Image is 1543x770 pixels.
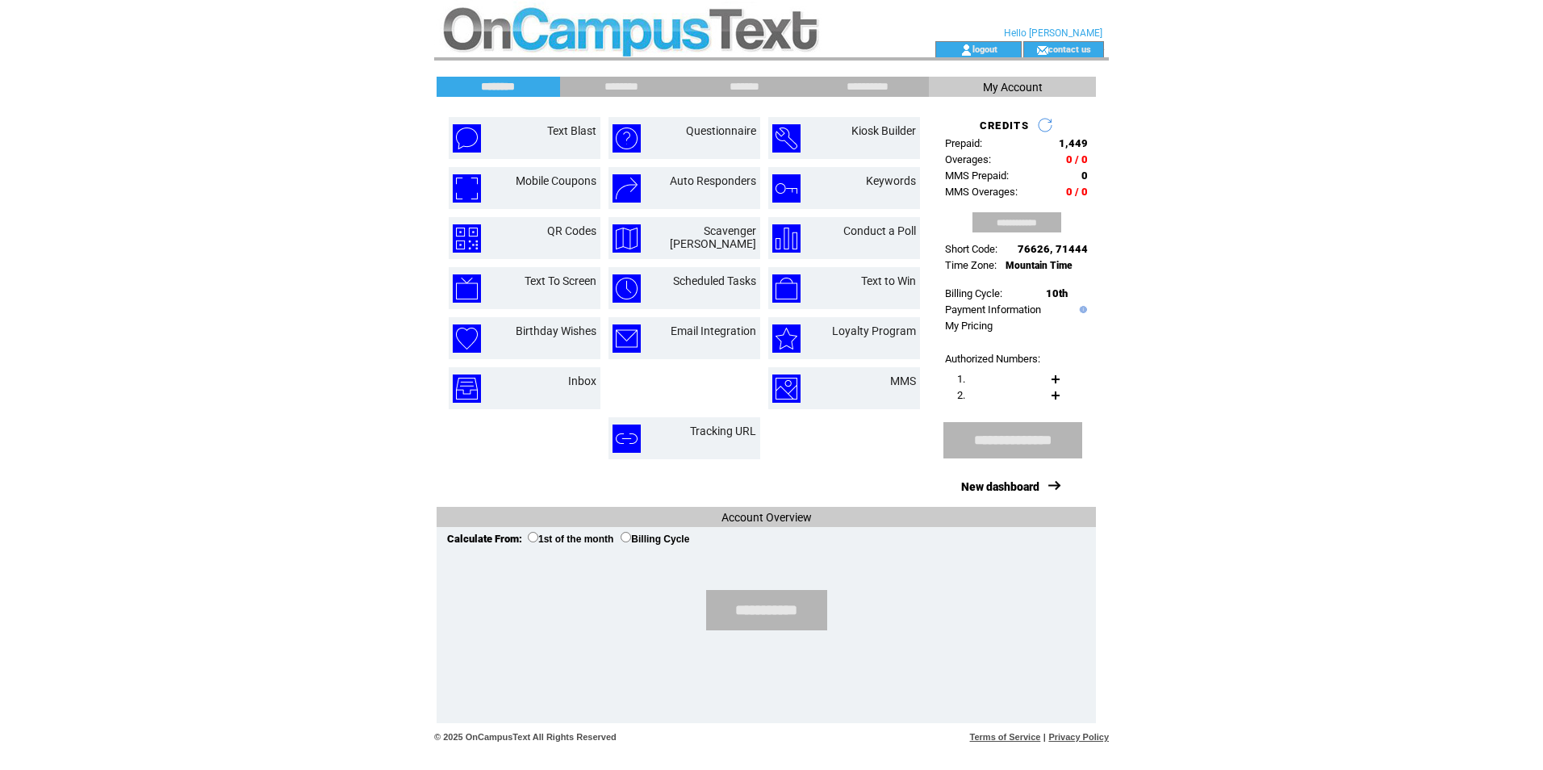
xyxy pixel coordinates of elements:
[621,532,631,542] input: Billing Cycle
[453,174,481,203] img: mobile-coupons.png
[547,124,596,137] a: Text Blast
[983,81,1043,94] span: My Account
[453,124,481,153] img: text-blast.png
[772,274,801,303] img: text-to-win.png
[851,124,916,137] a: Kiosk Builder
[843,224,916,237] a: Conduct a Poll
[613,324,641,353] img: email-integration.png
[613,224,641,253] img: scavenger-hunt.png
[832,324,916,337] a: Loyalty Program
[945,169,1009,182] span: MMS Prepaid:
[453,375,481,403] img: inbox.png
[957,373,965,385] span: 1.
[945,259,997,271] span: Time Zone:
[671,324,756,337] a: Email Integration
[945,353,1040,365] span: Authorized Numbers:
[670,224,756,250] a: Scavenger [PERSON_NAME]
[772,124,801,153] img: kiosk-builder.png
[453,274,481,303] img: text-to-screen.png
[1066,153,1088,165] span: 0 / 0
[1004,27,1102,39] span: Hello [PERSON_NAME]
[945,287,1002,299] span: Billing Cycle:
[613,124,641,153] img: questionnaire.png
[690,425,756,437] a: Tracking URL
[453,224,481,253] img: qr-codes.png
[772,174,801,203] img: keywords.png
[721,511,812,524] span: Account Overview
[613,174,641,203] img: auto-responders.png
[528,532,538,542] input: 1st of the month
[945,137,982,149] span: Prepaid:
[890,375,916,387] a: MMS
[1048,44,1091,54] a: contact us
[613,274,641,303] img: scheduled-tasks.png
[525,274,596,287] a: Text To Screen
[861,274,916,287] a: Text to Win
[945,153,991,165] span: Overages:
[1036,44,1048,56] img: contact_us_icon.gif
[1006,260,1073,271] span: Mountain Time
[772,224,801,253] img: conduct-a-poll.png
[621,534,689,545] label: Billing Cycle
[1048,732,1109,742] a: Privacy Policy
[516,174,596,187] a: Mobile Coupons
[866,174,916,187] a: Keywords
[945,243,997,255] span: Short Code:
[972,44,997,54] a: logout
[1046,287,1068,299] span: 10th
[970,732,1041,742] a: Terms of Service
[568,375,596,387] a: Inbox
[960,44,972,56] img: account_icon.gif
[945,303,1041,316] a: Payment Information
[447,533,522,545] span: Calculate From:
[1081,169,1088,182] span: 0
[670,174,756,187] a: Auto Responders
[547,224,596,237] a: QR Codes
[1066,186,1088,198] span: 0 / 0
[945,320,993,332] a: My Pricing
[434,732,617,742] span: © 2025 OnCampusText All Rights Reserved
[772,375,801,403] img: mms.png
[945,186,1018,198] span: MMS Overages:
[1076,306,1087,313] img: help.gif
[528,534,613,545] label: 1st of the month
[686,124,756,137] a: Questionnaire
[957,389,965,401] span: 2.
[1018,243,1088,255] span: 76626, 71444
[961,480,1039,493] a: New dashboard
[453,324,481,353] img: birthday-wishes.png
[772,324,801,353] img: loyalty-program.png
[1043,732,1046,742] span: |
[516,324,596,337] a: Birthday Wishes
[980,119,1029,132] span: CREDITS
[613,425,641,453] img: tracking-url.png
[673,274,756,287] a: Scheduled Tasks
[1059,137,1088,149] span: 1,449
